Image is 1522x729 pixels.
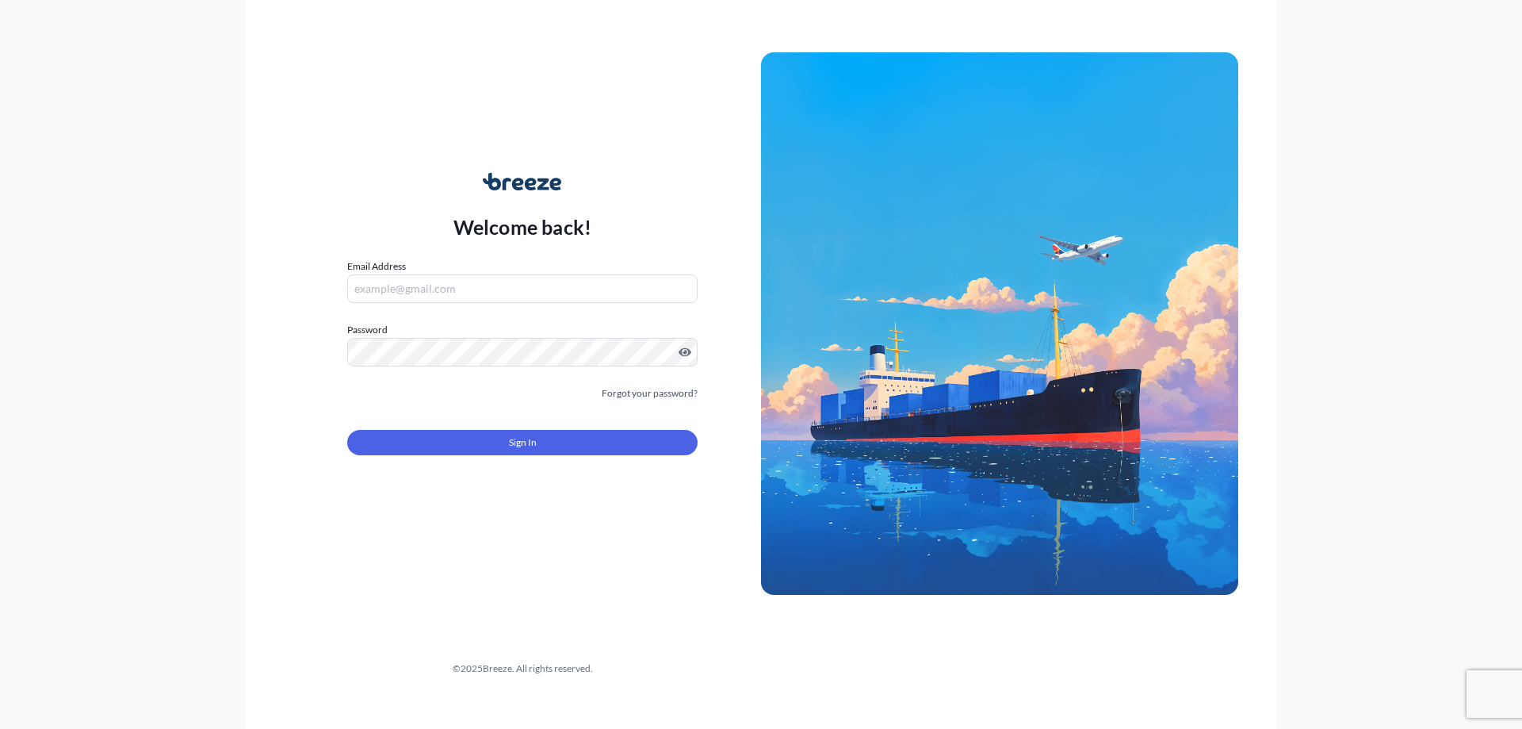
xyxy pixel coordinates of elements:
[602,386,698,401] a: Forgot your password?
[347,430,698,455] button: Sign In
[453,214,592,240] p: Welcome back!
[284,661,761,677] div: © 2025 Breeze. All rights reserved.
[679,346,691,359] button: Show password
[347,259,406,274] label: Email Address
[761,52,1238,595] img: Ship illustration
[509,435,537,451] span: Sign In
[347,274,698,303] input: example@gmail.com
[347,322,698,338] label: Password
